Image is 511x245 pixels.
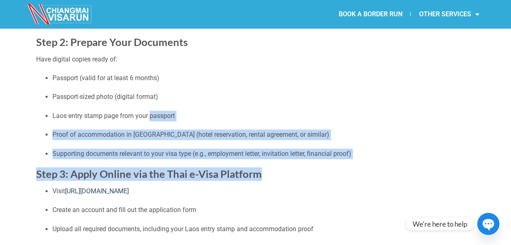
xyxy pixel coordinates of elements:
nav: Menu [255,5,487,24]
a: OTHER SERVICES [411,5,487,24]
p: Passport (valid for at least 6 months) [52,73,475,83]
p: Visit [52,186,475,197]
p: Proof of accommodation in [GEOGRAPHIC_DATA] (hotel reservation, rental agreement, or similar) [52,129,475,140]
p: Upload all required documents, including your Laos entry stamp and accommodation proof [52,224,475,234]
p: Have digital copies ready of: [36,54,475,65]
p: Passport-sized photo (digital format) [52,92,475,102]
a: [URL][DOMAIN_NAME] [65,187,129,195]
p: Supporting documents relevant to your visa type (e.g., employment letter, invitation letter, fina... [52,149,475,159]
h2: Step 3: Apply Online via the Thai e-Visa Platform [36,167,475,181]
a: BOOK A BORDER RUN [330,5,410,24]
p: Create an account and fill out the application form [52,205,475,215]
p: Laos entry stamp page from your passport [52,111,475,121]
h2: Step 2: Prepare Your Documents [36,35,475,49]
